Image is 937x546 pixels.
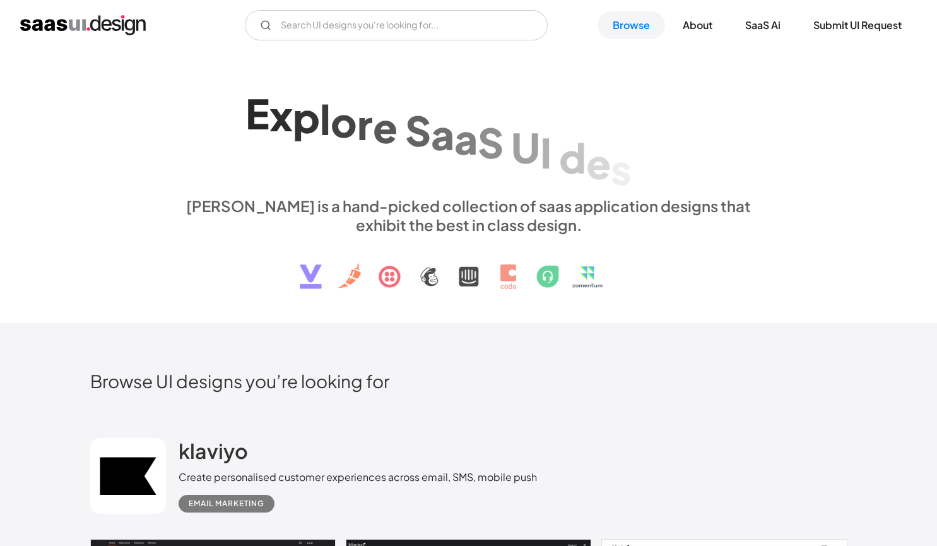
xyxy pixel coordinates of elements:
[511,123,540,172] div: U
[331,97,357,146] div: o
[245,10,548,40] form: Email Form
[405,106,431,155] div: S
[373,103,398,151] div: e
[179,470,537,485] div: Create personalised customer experiences across email, SMS, mobile push
[179,438,248,470] a: klaviyo
[478,118,504,167] div: S
[798,11,917,39] a: Submit UI Request
[278,234,660,300] img: text, icon, saas logo
[20,15,146,35] a: home
[320,95,331,143] div: l
[179,438,248,463] h2: klaviyo
[90,370,847,392] h2: Browse UI designs you’re looking for
[357,100,373,148] div: r
[559,133,586,182] div: d
[245,89,269,138] div: E
[269,91,293,139] div: x
[179,196,759,234] div: [PERSON_NAME] is a hand-picked collection of saas application designs that exhibit the best in cl...
[293,93,320,141] div: p
[431,110,454,158] div: a
[454,114,478,163] div: a
[245,10,548,40] input: Search UI designs you're looking for...
[668,11,728,39] a: About
[179,86,759,184] h1: Explore SaaS UI design patterns & interactions.
[611,145,632,193] div: s
[189,496,264,511] div: Email Marketing
[730,11,796,39] a: SaaS Ai
[598,11,665,39] a: Browse
[540,128,551,177] div: I
[586,139,611,187] div: e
